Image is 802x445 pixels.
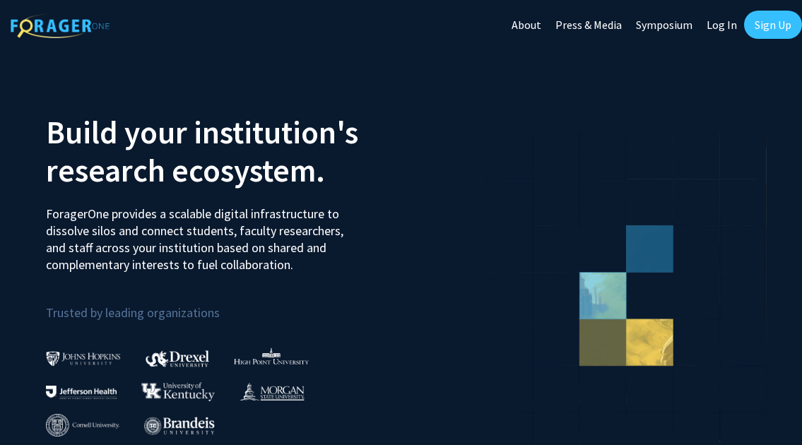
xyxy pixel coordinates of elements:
[146,350,209,367] img: Drexel University
[234,348,309,364] img: High Point University
[46,113,391,189] h2: Build your institution's research ecosystem.
[46,351,121,366] img: Johns Hopkins University
[144,417,215,434] img: Brandeis University
[141,382,215,401] img: University of Kentucky
[46,285,391,324] p: Trusted by leading organizations
[46,386,117,399] img: Thomas Jefferson University
[240,382,305,400] img: Morgan State University
[11,13,110,38] img: ForagerOne Logo
[46,414,119,437] img: Cornell University
[46,195,349,273] p: ForagerOne provides a scalable digital infrastructure to dissolve silos and connect students, fac...
[744,11,802,39] a: Sign Up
